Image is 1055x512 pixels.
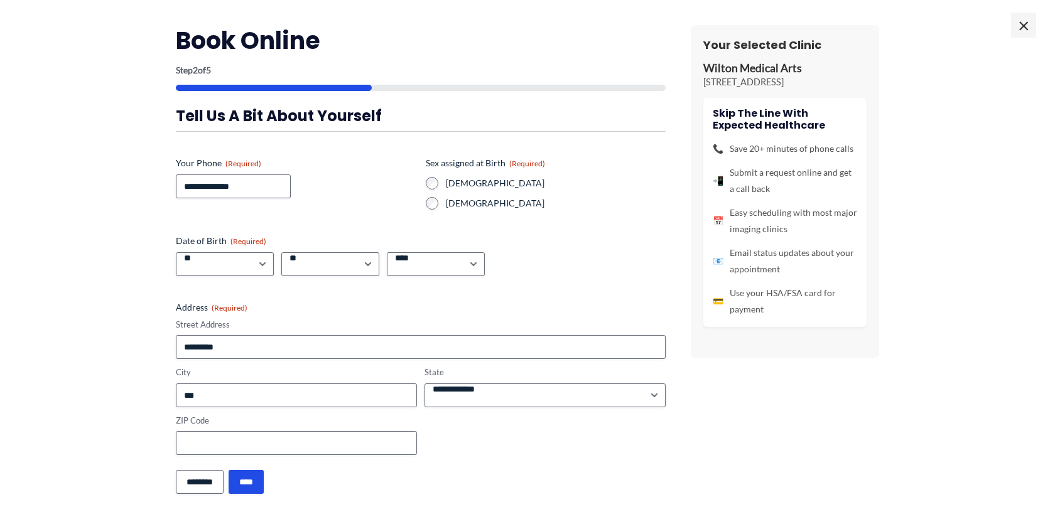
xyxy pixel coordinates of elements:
[446,197,666,210] label: [DEMOGRAPHIC_DATA]
[176,106,666,125] h3: Tell us a bit about yourself
[426,157,545,169] legend: Sex assigned at Birth
[703,38,867,52] h3: Your Selected Clinic
[176,157,416,169] label: Your Phone
[212,303,247,312] span: (Required)
[193,65,198,75] span: 2
[713,164,857,197] li: Submit a request online and get a call back
[176,319,666,331] label: Street Address
[713,141,857,157] li: Save 20+ minutes of phone calls
[176,66,666,75] p: Step of
[509,159,545,168] span: (Required)
[713,173,723,189] span: 📲
[713,293,723,309] span: 💳
[176,235,266,247] legend: Date of Birth
[713,213,723,229] span: 📅
[713,141,723,157] span: 📞
[713,285,857,317] li: Use your HSA/FSA card for payment
[713,205,857,237] li: Easy scheduling with most major imaging clinics
[176,415,417,427] label: ZIP Code
[713,107,857,131] h4: Skip the line with Expected Healthcare
[713,253,723,269] span: 📧
[230,237,266,246] span: (Required)
[176,366,417,378] label: City
[176,25,666,56] h2: Book Online
[206,65,211,75] span: 5
[425,366,666,378] label: State
[713,245,857,277] li: Email status updates about your appointment
[703,76,867,88] p: [STREET_ADDRESS]
[225,159,261,168] span: (Required)
[703,61,867,76] p: Wilton Medical Arts
[446,177,666,189] label: [DEMOGRAPHIC_DATA]
[1011,13,1036,38] span: ×
[176,301,247,314] legend: Address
